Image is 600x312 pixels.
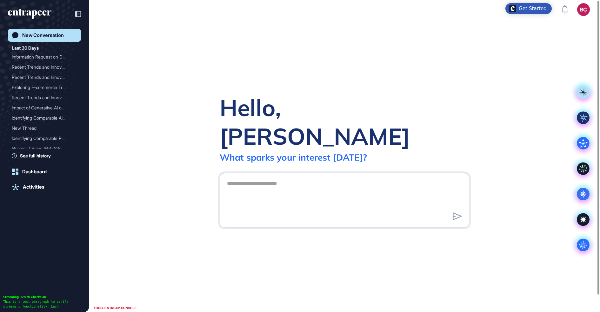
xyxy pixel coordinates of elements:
[8,181,81,193] a: Activities
[519,5,547,12] div: Get Started
[12,82,77,93] div: Exploring E-commerce Trends and Innovations for Şişecam: Digital Customer Experience, Omnichannel...
[12,93,77,103] div: Recent Trends and Innovations in Glass Manufacturing and Consumer Goods Design
[12,123,72,133] div: New Thread
[220,152,367,163] div: What sparks your interest [DATE]?
[92,304,138,312] div: TOGGLE STREAM CONSOLE
[12,103,72,113] div: Impact of Generative AI o...
[23,184,44,190] div: Activities
[12,62,72,72] div: Recent Trends and Innovat...
[12,113,77,123] div: Identifying Comparable AI Platforms for HR Process Automation to KoçSistem's KAI
[12,52,72,62] div: Information Request on De...
[8,29,81,42] a: New Conversation
[8,9,51,19] div: entrapeer-logo
[12,133,77,143] div: Identifying Comparable Platforms to KAI for Intelligent Automation and Workflow Orchestration
[12,44,39,52] div: Last 30 Days
[12,143,72,154] div: Huawei Türkiye Web Sitesi...
[12,93,72,103] div: Recent Trends and Innovat...
[12,123,77,133] div: New Thread
[12,82,72,93] div: Exploring E-commerce Tren...
[509,5,516,12] img: launcher-image-alternative-text
[12,152,81,159] a: See full history
[22,32,64,38] div: New Conversation
[22,169,47,175] div: Dashboard
[12,143,77,154] div: Huawei Türkiye Web Sitesi Sorgusu
[12,52,77,62] div: Information Request on Deva Holding
[12,62,77,72] div: Recent Trends and Innovations in E-commerce: Personalization, AI, AR/VR, and Sustainable Digital ...
[12,72,77,82] div: Recent Trends and Innovations in E-commerce: AI, AR/VR, Personalization, and Sustainability
[12,72,72,82] div: Recent Trends and Innovat...
[220,93,469,150] div: Hello, [PERSON_NAME]
[12,133,72,143] div: Identifying Comparable Pl...
[12,113,72,123] div: Identifying Comparable AI...
[8,165,81,178] a: Dashboard
[577,3,590,16] button: BÇ
[20,152,51,159] span: See full history
[12,103,77,113] div: Impact of Generative AI on Enterprise IT Services and Opportunities for KoçSistem
[505,3,552,14] div: Open Get Started checklist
